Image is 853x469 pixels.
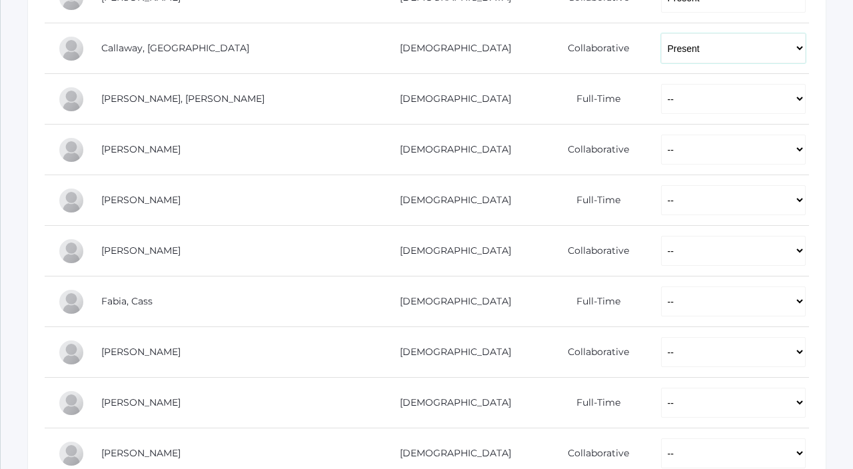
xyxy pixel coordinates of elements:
td: Full-Time [539,74,647,125]
a: Callaway, [GEOGRAPHIC_DATA] [101,42,249,54]
div: Kiel Callaway [58,35,85,62]
td: [DEMOGRAPHIC_DATA] [362,327,539,378]
div: Isaac Gregorchuk [58,339,85,366]
a: [PERSON_NAME] [101,447,181,459]
div: Olivia Dainko [58,187,85,214]
td: Collaborative [539,327,647,378]
td: [DEMOGRAPHIC_DATA] [362,226,539,276]
a: [PERSON_NAME] [101,194,181,206]
td: [DEMOGRAPHIC_DATA] [362,276,539,327]
a: [PERSON_NAME] [101,143,181,155]
div: Teddy Dahlstrom [58,137,85,163]
td: [DEMOGRAPHIC_DATA] [362,74,539,125]
td: [DEMOGRAPHIC_DATA] [362,125,539,175]
a: [PERSON_NAME] [101,346,181,358]
td: Full-Time [539,378,647,428]
td: Full-Time [539,276,647,327]
div: Cass Fabia [58,288,85,315]
td: [DEMOGRAPHIC_DATA] [362,175,539,226]
td: Collaborative [539,226,647,276]
div: Nathan Dishchekenian [58,238,85,264]
td: [DEMOGRAPHIC_DATA] [362,378,539,428]
td: [DEMOGRAPHIC_DATA] [362,23,539,74]
div: Christopher Ip [58,440,85,467]
div: Luna Cardenas [58,86,85,113]
td: Full-Time [539,175,647,226]
a: [PERSON_NAME] [101,244,181,256]
td: Collaborative [539,125,647,175]
a: [PERSON_NAME] [101,396,181,408]
td: Collaborative [539,23,647,74]
div: Gabriella Gianna Guerra [58,390,85,416]
a: Fabia, Cass [101,295,153,307]
a: [PERSON_NAME], [PERSON_NAME] [101,93,265,105]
